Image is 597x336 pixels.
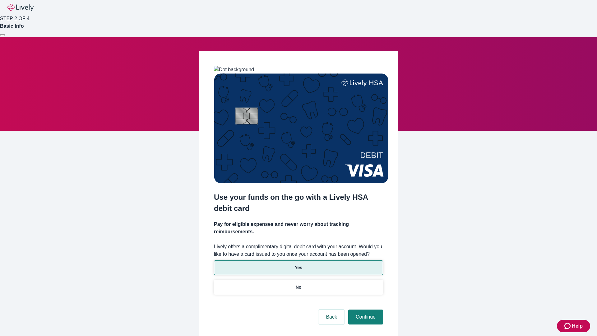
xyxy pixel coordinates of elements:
[214,243,383,258] label: Lively offers a complimentary digital debit card with your account. Would you like to have a card...
[214,66,254,73] img: Dot background
[7,4,34,11] img: Lively
[214,221,383,236] h4: Pay for eligible expenses and never worry about tracking reimbursements.
[564,322,572,330] svg: Zendesk support icon
[214,73,388,183] img: Debit card
[295,264,302,271] p: Yes
[296,284,302,291] p: No
[214,192,383,214] h2: Use your funds on the go with a Lively HSA debit card
[318,310,345,324] button: Back
[572,322,583,330] span: Help
[214,280,383,295] button: No
[557,320,590,332] button: Zendesk support iconHelp
[214,260,383,275] button: Yes
[348,310,383,324] button: Continue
